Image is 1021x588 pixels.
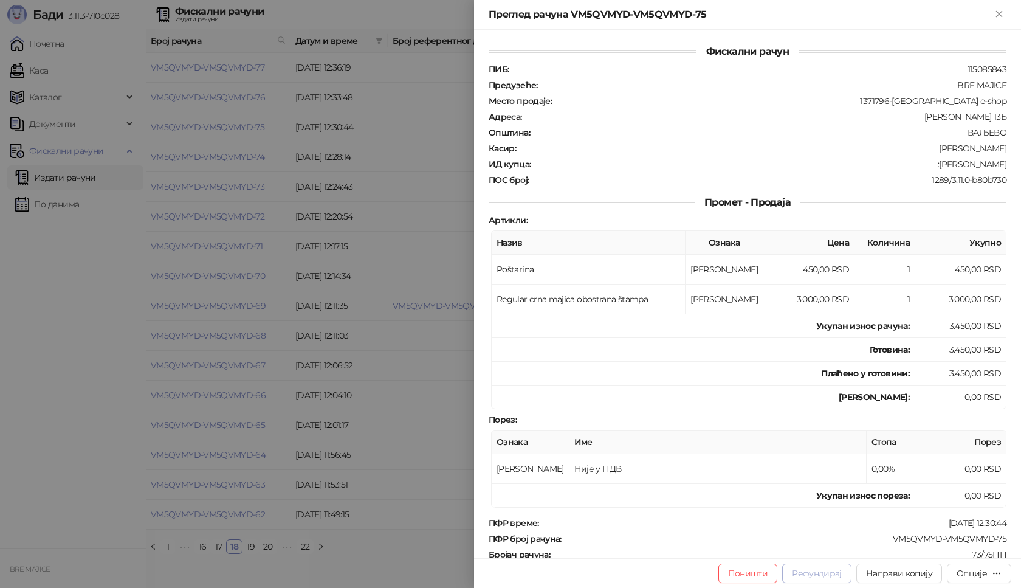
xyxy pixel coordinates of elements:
[854,231,915,255] th: Количина
[489,143,516,154] strong: Касир :
[718,564,778,583] button: Поништи
[539,80,1008,91] div: BRE MAJICE
[695,196,800,208] span: Промет - Продаја
[489,414,517,425] strong: Порез :
[492,285,686,314] td: Regular crna majica obostrana štampa
[915,314,1006,338] td: 3.450,00 RSD
[816,490,910,501] strong: Укупан износ пореза:
[915,431,1006,454] th: Порез
[870,344,910,355] strong: Готовина :
[915,386,1006,409] td: 0,00 RSD
[489,80,538,91] strong: Предузеће :
[553,95,1008,106] div: 1371796-[GEOGRAPHIC_DATA] e-shop
[489,215,528,226] strong: Артикли :
[915,231,1006,255] th: Укупно
[489,111,522,122] strong: Адреса :
[492,454,569,484] td: [PERSON_NAME]
[763,255,854,285] td: 450,00 RSD
[866,568,932,579] span: Направи копију
[854,285,915,314] td: 1
[992,7,1006,22] button: Close
[510,64,1008,75] div: 115085843
[489,95,552,106] strong: Место продаје :
[531,127,1008,138] div: ВАЉЕВО
[915,484,1006,508] td: 0,00 RSD
[489,533,562,544] strong: ПФР број рачуна :
[489,549,550,560] strong: Бројач рачуна :
[532,159,1008,170] div: :[PERSON_NAME]
[489,7,992,22] div: Преглед рачуна VM5QVMYD-VM5QVMYD-75
[569,454,867,484] td: Није у ПДВ
[489,127,530,138] strong: Општина :
[523,111,1008,122] div: [PERSON_NAME] 13Б
[763,231,854,255] th: Цена
[915,285,1006,314] td: 3.000,00 RSD
[686,255,763,285] td: [PERSON_NAME]
[867,454,915,484] td: 0,00%
[856,564,942,583] button: Направи копију
[696,46,799,57] span: Фискални рачун
[489,517,539,528] strong: ПФР време :
[816,320,910,331] strong: Укупан износ рачуна :
[492,231,686,255] th: Назив
[492,255,686,285] td: Poštarina
[957,568,987,579] div: Опције
[947,564,1011,583] button: Опције
[915,362,1006,386] td: 3.450,00 RSD
[839,392,910,403] strong: [PERSON_NAME]:
[540,517,1008,528] div: [DATE] 12:30:44
[551,549,1008,560] div: 73/75ПП
[530,175,1008,185] div: 1289/3.11.0-b80b730
[489,64,509,75] strong: ПИБ :
[489,175,529,185] strong: ПОС број :
[763,285,854,314] td: 3.000,00 RSD
[915,255,1006,285] td: 450,00 RSD
[563,533,1008,544] div: VM5QVMYD-VM5QVMYD-75
[489,159,531,170] strong: ИД купца :
[854,255,915,285] td: 1
[569,431,867,454] th: Име
[686,231,763,255] th: Ознака
[821,368,910,379] strong: Плаћено у готовини:
[915,454,1006,484] td: 0,00 RSD
[915,338,1006,362] td: 3.450,00 RSD
[517,143,1008,154] div: [PERSON_NAME]
[492,431,569,454] th: Ознака
[867,431,915,454] th: Стопа
[782,564,851,583] button: Рефундирај
[686,285,763,314] td: [PERSON_NAME]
